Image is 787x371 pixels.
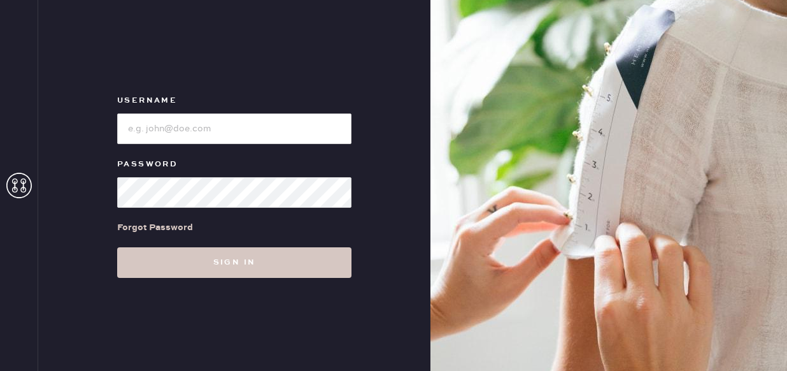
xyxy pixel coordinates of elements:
input: e.g. john@doe.com [117,113,351,144]
label: Password [117,157,351,172]
label: Username [117,93,351,108]
button: Sign in [117,247,351,278]
div: Forgot Password [117,221,193,235]
a: Forgot Password [117,208,193,247]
